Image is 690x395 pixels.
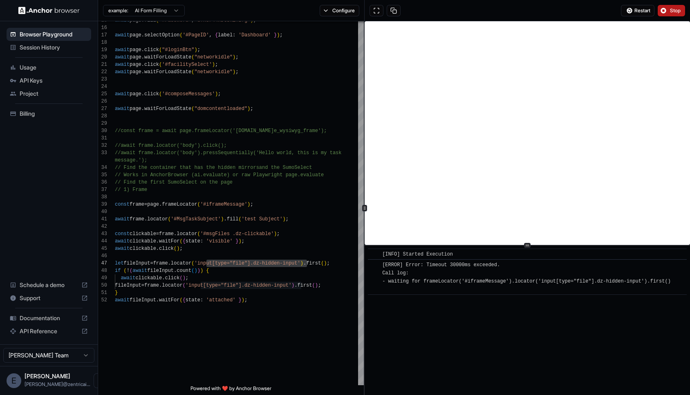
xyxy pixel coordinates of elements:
[115,165,259,171] span: // Find the container that has the hidden mirrors
[20,63,88,72] span: Usage
[179,32,182,38] span: (
[115,128,274,134] span: //const frame = await page.frameLocator('[DOMAIN_NAME]
[98,31,107,39] div: 17
[98,142,107,149] div: 32
[239,32,271,38] span: 'Dashboard'
[280,32,282,38] span: ;
[115,202,130,207] span: const
[115,180,233,185] span: // Find the first SumoSelect on the page
[298,283,312,288] span: first
[94,373,108,388] button: Open menu
[162,202,197,207] span: frameLocator
[98,76,107,83] div: 23
[159,202,162,207] span: .
[159,238,179,244] span: waitFor
[218,91,221,97] span: ;
[98,193,107,201] div: 38
[318,283,321,288] span: ;
[7,28,91,41] div: Browser Playground
[147,202,159,207] span: page
[306,260,321,266] span: first
[183,32,209,38] span: '#PageID'
[156,238,159,244] span: .
[121,275,135,281] span: await
[162,47,194,53] span: "#loginBtn"
[25,381,90,387] span: eric@zentricai.com
[303,260,306,266] span: .
[177,268,191,274] span: count
[130,202,144,207] span: frame
[108,7,128,14] span: example:
[259,165,312,171] span: and the SumoSelect
[98,215,107,223] div: 41
[98,201,107,208] div: 39
[159,47,162,53] span: (
[177,231,197,237] span: locator
[20,314,78,322] span: Documentation
[162,62,212,67] span: '#facilitySelect'
[98,230,107,238] div: 43
[98,164,107,171] div: 34
[115,187,147,193] span: // 1) Frame
[141,283,144,288] span: =
[168,260,171,266] span: .
[277,32,280,38] span: )
[206,238,233,244] span: 'visible'
[215,32,218,38] span: {
[115,268,121,274] span: if
[200,231,274,237] span: '#msgFiles .dz-clickable'
[98,83,107,90] div: 24
[197,47,200,53] span: ;
[20,90,88,98] span: Project
[144,202,147,207] span: =
[98,186,107,193] div: 37
[179,297,182,303] span: (
[98,39,107,46] div: 18
[200,268,203,274] span: )
[130,297,156,303] span: fileInput
[124,260,150,266] span: fileInput
[370,5,383,16] button: Open in full screen
[194,47,197,53] span: )
[206,268,209,274] span: {
[98,68,107,76] div: 22
[197,202,200,207] span: (
[156,231,159,237] span: =
[115,216,130,222] span: await
[98,120,107,127] div: 29
[115,32,130,38] span: await
[300,260,303,266] span: )
[177,246,179,251] span: )
[250,106,253,112] span: ;
[98,112,107,120] div: 28
[115,106,130,112] span: await
[159,62,162,67] span: (
[98,127,107,135] div: 30
[150,260,153,266] span: =
[315,283,318,288] span: )
[115,143,227,148] span: //await frame.locator('body').click();
[130,216,144,222] span: frame
[227,216,239,222] span: fill
[144,106,191,112] span: waitForLoadState
[135,275,162,281] span: clickable
[191,54,194,60] span: (
[98,245,107,252] div: 45
[130,69,141,75] span: page
[98,105,107,112] div: 27
[218,32,233,38] span: label
[327,260,330,266] span: ;
[115,47,130,53] span: await
[215,62,218,67] span: ;
[186,283,291,288] span: 'input[type="file"].dz-hidden-input'
[115,283,141,288] span: fileInput
[98,24,107,31] div: 16
[20,110,88,118] span: Billing
[162,275,165,281] span: .
[159,283,162,288] span: .
[242,216,283,222] span: 'test Subject'
[7,373,21,388] div: E
[247,106,250,112] span: )
[174,246,177,251] span: (
[168,216,171,222] span: (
